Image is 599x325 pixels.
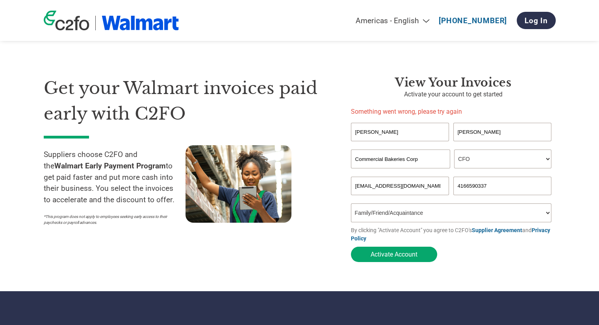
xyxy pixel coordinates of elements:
[44,149,185,206] p: Suppliers choose C2FO and the to get paid faster and put more cash into their business. You selec...
[44,11,89,30] img: c2fo logo
[351,177,449,195] input: Invalid Email format
[351,227,550,242] a: Privacy Policy
[453,123,552,141] input: Last Name*
[351,247,437,262] button: Activate Account
[44,76,327,126] h1: Get your Walmart invoices paid early with C2FO
[453,177,552,195] input: Phone*
[351,107,556,116] p: Something went wrong, please try again
[472,227,522,233] a: Supplier Agreement
[453,142,552,146] div: Invalid last name or last name is too long
[102,16,179,30] img: Walmart
[54,161,166,170] strong: Walmart Early Payment Program
[351,123,449,141] input: First Name*
[454,150,551,168] select: Title/Role
[351,142,449,146] div: Invalid first name or first name is too long
[453,196,552,200] div: Inavlid Phone Number
[351,150,450,168] input: Your company name*
[351,196,449,200] div: Inavlid Email Address
[351,226,556,243] p: By clicking "Activate Account" you agree to C2FO's and
[44,214,178,225] p: *This program does not apply to employees seeking early access to their paychecks or payroll adva...
[517,12,556,29] a: Log In
[185,145,291,223] img: supply chain worker
[439,16,507,25] a: [PHONE_NUMBER]
[351,76,556,90] h3: View Your Invoices
[351,169,552,174] div: Invalid company name or company name is too long
[351,90,556,99] p: Activate your account to get started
